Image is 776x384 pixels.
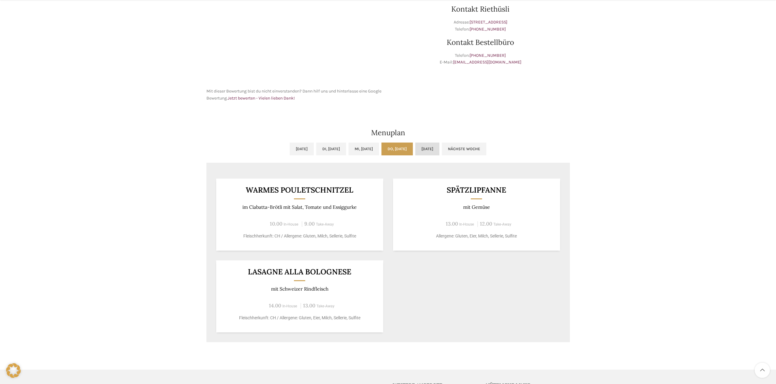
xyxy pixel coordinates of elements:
[303,302,315,309] span: 13.00
[493,222,511,226] span: Take-Away
[206,129,570,136] h2: Menuplan
[391,19,570,33] p: Adresse: Telefon:
[470,20,507,25] a: [STREET_ADDRESS]
[381,143,413,155] a: Do, [DATE]
[442,143,486,155] a: Nächste Woche
[459,222,474,226] span: In-House
[446,220,458,227] span: 13.00
[349,143,379,155] a: Mi, [DATE]
[755,363,770,378] a: Scroll to top button
[284,222,299,226] span: In-House
[224,286,376,292] p: mit Schweizer Rindfleisch
[304,220,315,227] span: 9.00
[391,39,570,46] h2: Kontakt Bestellbüro
[269,302,281,309] span: 14.00
[206,88,385,102] p: Mit dieser Bewertung bist du nicht einverstanden? Dann hilf uns und hinterlasse eine Google Bewer...
[270,220,282,227] span: 10.00
[282,304,297,308] span: In-House
[228,96,295,101] a: Jetzt bewerten - Vielen lieben Dank!
[400,204,552,210] p: mit Gemüse
[470,27,506,32] a: [PHONE_NUMBER]
[316,304,334,308] span: Take-Away
[224,268,376,276] h3: Lasagne alla Bolognese
[391,5,570,13] h2: Kontakt Riethüsli
[224,186,376,194] h3: Warmes Pouletschnitzel
[224,233,376,239] p: Fleischherkunft: CH / Allergene: Gluten, Milch, Sellerie, Sulfite
[415,143,439,155] a: [DATE]
[470,53,506,58] a: [PHONE_NUMBER]
[224,315,376,321] p: Fleischherkunft: CH / Allergene: Gluten, Eier, Milch, Sellerie, Sulfite
[290,143,314,155] a: [DATE]
[391,52,570,66] p: Telefon: E-Mail:
[453,60,521,65] a: [EMAIL_ADDRESS][DOMAIN_NAME]
[224,204,376,210] p: im Ciabatta-Brötli mit Salat, Tomate und Essiggurke
[400,186,552,194] h3: Spätzlipfanne
[316,222,334,226] span: Take-Away
[400,233,552,239] p: Allergene: Gluten, Eier, Milch, Sellerie, Sulfite
[480,220,492,227] span: 12.00
[316,143,346,155] a: Di, [DATE]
